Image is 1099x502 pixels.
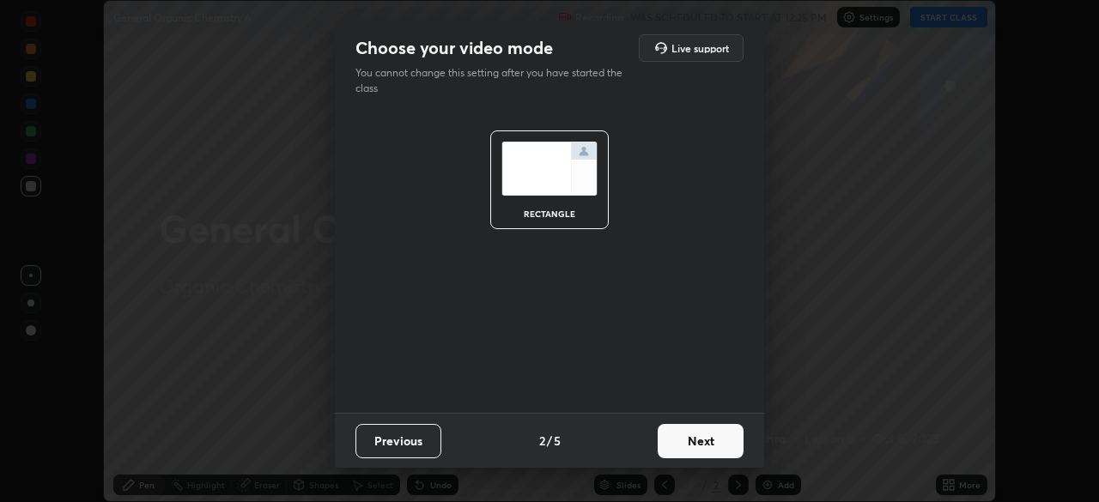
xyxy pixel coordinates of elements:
[501,142,598,196] img: normalScreenIcon.ae25ed63.svg
[515,209,584,218] div: rectangle
[554,432,561,450] h4: 5
[355,424,441,458] button: Previous
[658,424,744,458] button: Next
[355,37,553,59] h2: Choose your video mode
[355,65,634,96] p: You cannot change this setting after you have started the class
[671,43,729,53] h5: Live support
[547,432,552,450] h4: /
[539,432,545,450] h4: 2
